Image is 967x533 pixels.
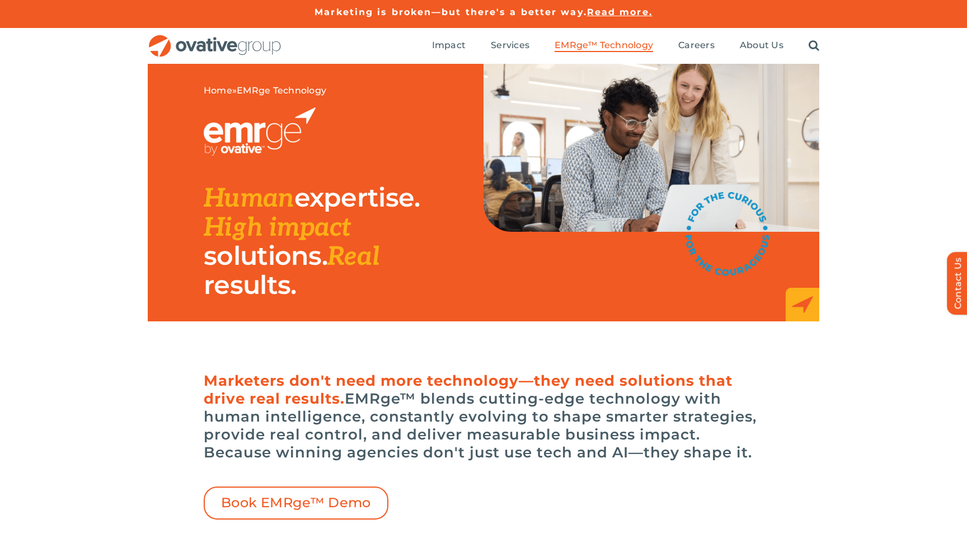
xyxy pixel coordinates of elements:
[786,288,819,321] img: EMRge_HomePage_Elements_Arrow Box
[204,107,316,156] img: EMRGE_RGB_wht
[555,40,653,51] span: EMRge™ Technology
[204,269,296,301] span: results.
[809,40,819,52] a: Search
[483,64,819,232] img: EMRge Landing Page Header Image
[740,40,783,51] span: About Us
[314,7,587,17] a: Marketing is broken—but there's a better way.
[432,40,466,52] a: Impact
[204,85,232,96] a: Home
[221,495,371,511] span: Book EMRge™ Demo
[204,240,327,272] span: solutions.
[204,212,351,244] span: High impact
[678,40,715,52] a: Careers
[678,40,715,51] span: Careers
[491,40,529,52] a: Services
[204,183,294,214] span: Human
[204,85,326,96] span: »
[555,40,653,52] a: EMRge™ Technology
[204,372,733,408] span: Marketers don't need more technology—they need solutions that drive real results.
[294,181,420,213] span: expertise.
[587,7,653,17] a: Read more.
[432,40,466,51] span: Impact
[204,487,388,520] a: Book EMRge™ Demo
[740,40,783,52] a: About Us
[237,85,326,96] span: EMRge Technology
[204,372,763,461] h6: EMRge™ blends cutting-edge technology with human intelligence, constantly evolving to shape smart...
[327,241,379,273] span: Real
[432,28,819,64] nav: Menu
[148,34,282,44] a: OG_Full_horizontal_RGB
[491,40,529,51] span: Services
